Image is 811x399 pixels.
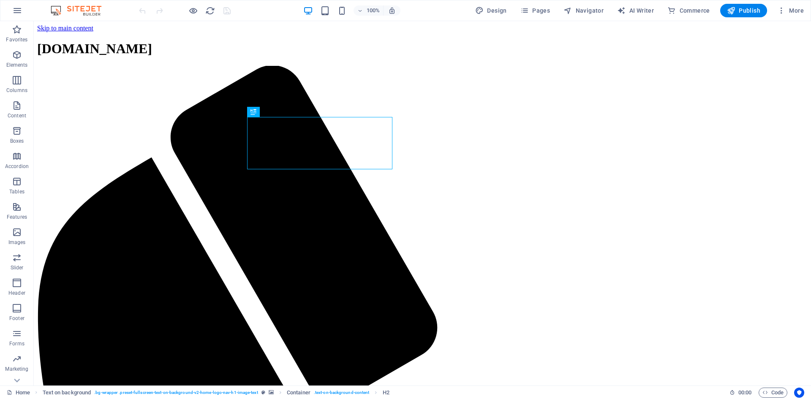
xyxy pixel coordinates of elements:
[614,4,657,17] button: AI Writer
[43,388,389,398] nav: breadcrumb
[520,6,550,15] span: Pages
[8,290,25,296] p: Header
[664,4,713,17] button: Commerce
[9,188,24,195] p: Tables
[738,388,751,398] span: 00 00
[6,36,27,43] p: Favorites
[388,7,396,14] i: On resize automatically adjust zoom level to fit chosen device.
[517,4,553,17] button: Pages
[7,388,30,398] a: Click to cancel selection. Double-click to open Pages
[94,388,258,398] span: . bg-wrapper .preset-fullscreen-text-on-background-v2-home-logo-nav-h1-image-text
[354,5,384,16] button: 100%
[43,388,91,398] span: Click to select. Double-click to edit
[759,388,787,398] button: Code
[5,366,28,372] p: Marketing
[383,388,389,398] span: Click to select. Double-click to edit
[794,388,804,398] button: Usercentrics
[205,5,215,16] button: reload
[269,390,274,395] i: This element contains a background
[9,340,24,347] p: Forms
[188,5,198,16] button: Click here to leave preview mode and continue editing
[8,239,26,246] p: Images
[9,315,24,322] p: Footer
[261,390,265,395] i: This element is a customizable preset
[720,4,767,17] button: Publish
[560,4,607,17] button: Navigator
[777,6,804,15] span: More
[287,388,310,398] span: Click to select. Double-click to edit
[727,6,760,15] span: Publish
[475,6,507,15] span: Design
[11,264,24,271] p: Slider
[8,112,26,119] p: Content
[7,214,27,220] p: Features
[49,5,112,16] img: Editor Logo
[314,388,370,398] span: . text-on-background-content
[563,6,604,15] span: Navigator
[10,138,24,144] p: Boxes
[5,163,29,170] p: Accordion
[366,5,380,16] h6: 100%
[472,4,510,17] div: Design (Ctrl+Alt+Y)
[762,388,784,398] span: Code
[6,87,27,94] p: Columns
[6,62,28,68] p: Elements
[774,4,807,17] button: More
[472,4,510,17] button: Design
[3,3,60,11] a: Skip to main content
[744,389,746,396] span: :
[729,388,752,398] h6: Session time
[205,6,215,16] i: Reload page
[667,6,710,15] span: Commerce
[617,6,654,15] span: AI Writer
